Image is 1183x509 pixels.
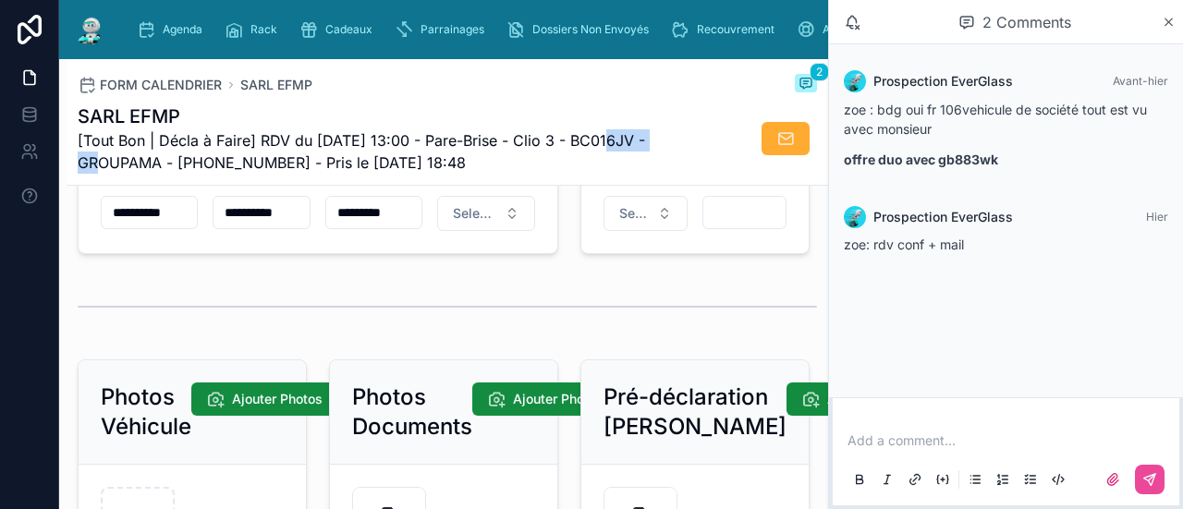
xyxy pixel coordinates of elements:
div: scrollable content [122,9,1109,50]
a: Recouvrement [665,13,787,46]
strong: offre duo avec gb883wk [844,151,998,167]
span: Prospection EverGlass [873,72,1013,91]
span: Assurances [823,22,884,37]
button: Select Button [437,196,534,231]
span: Hier [1146,210,1168,224]
h2: Photos Véhicule [101,382,191,442]
p: zoe : bdg oui fr 106vehicule de société tout est vu avec monsieur [844,100,1168,139]
span: 2 Comments [982,11,1071,33]
span: Cadeaux [325,22,372,37]
button: Select Button [604,196,688,231]
a: Assurances [791,13,896,46]
span: Rack [250,22,277,37]
span: Recouvrement [697,22,774,37]
span: Prospection EverGlass [873,208,1013,226]
a: Dossiers Non Envoyés [501,13,662,46]
span: Agenda [163,22,202,37]
a: Rack [219,13,290,46]
span: Ajouter Photos [232,390,323,408]
button: Ajouter Doc [787,382,914,416]
span: zoe: rdv conf + mail [844,236,964,252]
span: Dossiers Non Envoyés [532,22,649,37]
span: Parrainages [421,22,484,37]
span: Select a Renvoyer Vitrage [619,204,650,223]
button: Ajouter Photos [191,382,337,416]
a: Agenda [131,13,215,46]
span: [Tout Bon | Décla à Faire] RDV du [DATE] 13:00 - Pare-Brise - Clio 3 - BC016JV - GROUPAMA - [PHON... [78,129,678,174]
a: SARL EFMP [240,76,312,94]
span: Avant-hier [1113,74,1168,88]
span: 2 [810,63,829,81]
h2: Photos Documents [352,382,472,442]
span: Ajouter Doc [827,390,899,408]
span: Ajouter Photos [513,390,604,408]
button: Ajouter Photos [472,382,618,416]
h1: SARL EFMP [78,103,678,129]
a: Cadeaux [294,13,385,46]
span: Select a Numéro Rack [453,204,496,223]
h2: Pré-déclaration [PERSON_NAME] [604,382,787,442]
button: 2 [795,74,817,96]
img: App logo [74,15,107,44]
span: FORM CALENDRIER [100,76,222,94]
a: FORM CALENDRIER [78,76,222,94]
a: Parrainages [389,13,497,46]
